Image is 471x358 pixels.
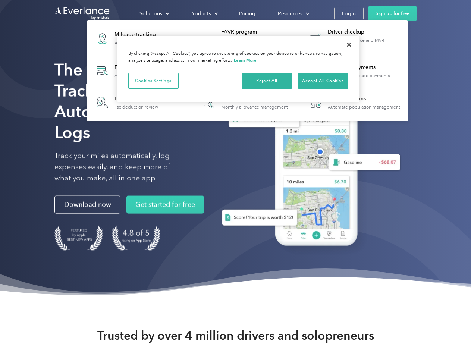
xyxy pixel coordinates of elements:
nav: Products [87,20,408,121]
a: HR IntegrationsAutomate population management [304,90,404,114]
a: Login [334,7,364,21]
div: Solutions [132,7,175,20]
p: Track your miles automatically, log expenses easily, and keep more of what you make, all in one app [54,150,188,184]
a: Get started for free [126,196,204,214]
strong: Trusted by over 4 million drivers and solopreneurs [97,328,374,343]
div: Automatic mileage logs [114,40,163,45]
img: Everlance, mileage tracker app, expense tracking app [210,71,406,257]
div: Resources [278,9,302,18]
div: Login [342,9,356,18]
img: 4.9 out of 5 stars on the app store [112,226,160,251]
div: Products [183,7,224,20]
a: Mileage trackingAutomatic mileage logs [90,25,167,52]
a: Expense trackingAutomatic transaction logs [90,57,172,85]
a: Driver checkupLicense, insurance and MVR verification [304,25,405,52]
div: Expense tracking [114,64,168,71]
div: By clicking “Accept All Cookies”, you agree to the storing of cookies on your device to enhance s... [128,51,348,64]
button: Cookies Settings [128,73,179,89]
div: Driver checkup [328,28,404,36]
div: Automate population management [328,104,400,110]
div: Products [190,9,211,18]
div: HR Integrations [328,95,400,103]
a: Pricing [232,7,263,20]
div: License, insurance and MVR verification [328,38,404,48]
div: FAVR program [221,28,298,36]
div: Mileage tracking [114,31,163,38]
div: Pricing [239,9,255,18]
a: Go to homepage [54,6,110,21]
div: Automatic transaction logs [114,73,168,78]
img: Badge for Featured by Apple Best New Apps [54,226,103,251]
div: Tax deduction review [114,104,158,110]
div: Cookie banner [117,36,359,102]
div: Deduction finder [114,95,158,103]
div: Monthly allowance management [221,104,288,110]
a: Sign up for free [368,6,417,21]
button: Close [341,37,357,53]
a: Accountable planMonthly allowance management [197,90,292,114]
a: Download now [54,196,120,214]
a: More information about your privacy, opens in a new tab [234,57,257,63]
a: Deduction finderTax deduction review [90,90,162,114]
div: Privacy [117,36,359,102]
button: Reject All [242,73,292,89]
a: FAVR programFixed & Variable Rate reimbursement design & management [197,25,298,52]
button: Accept All Cookies [298,73,348,89]
div: Solutions [139,9,162,18]
div: Resources [270,7,315,20]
